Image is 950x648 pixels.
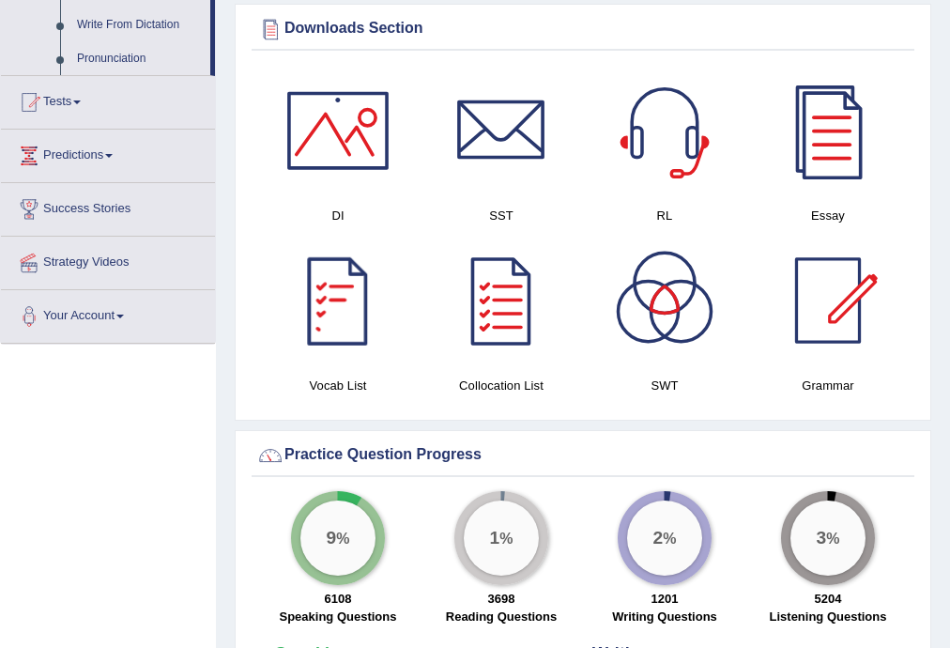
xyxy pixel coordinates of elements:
[69,42,210,76] a: Pronunciation
[280,608,397,625] label: Speaking Questions
[612,608,717,625] label: Writing Questions
[429,376,574,395] h4: Collocation List
[446,608,557,625] label: Reading Questions
[490,527,500,548] big: 1
[592,206,737,225] h4: RL
[1,237,215,284] a: Strategy Videos
[325,592,352,606] strong: 6108
[256,441,910,470] div: Practice Question Progress
[429,206,574,225] h4: SST
[464,501,539,576] div: %
[266,376,410,395] h4: Vocab List
[627,501,702,576] div: %
[817,527,827,548] big: 3
[69,8,210,42] a: Write From Dictation
[300,501,375,576] div: %
[651,592,679,606] strong: 1201
[790,501,866,576] div: %
[770,608,887,625] label: Listening Questions
[1,130,215,177] a: Predictions
[1,183,215,230] a: Success Stories
[815,592,842,606] strong: 5204
[1,290,215,337] a: Your Account
[653,527,664,548] big: 2
[488,592,515,606] strong: 3698
[266,206,410,225] h4: DI
[592,376,737,395] h4: SWT
[256,15,910,43] div: Downloads Section
[327,527,337,548] big: 9
[1,76,215,123] a: Tests
[756,376,900,395] h4: Grammar
[756,206,900,225] h4: Essay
